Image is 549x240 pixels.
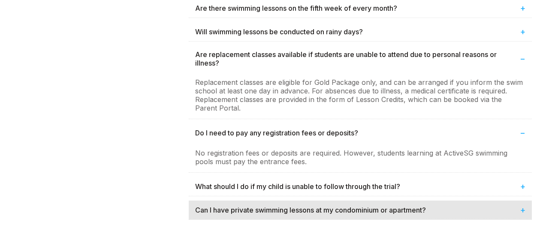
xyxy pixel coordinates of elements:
[189,123,532,142] div: Do I need to pay any registration fees or deposits?
[195,78,525,112] p: Replacement classes are eligible for Gold Package only, and can be arranged if you inform the swi...
[520,3,525,13] span: +
[520,128,525,138] span: −
[189,201,532,219] div: Can I have private swimming lessons at my condominium or apartment?
[189,46,532,72] div: Are replacement classes available if students are unable to attend due to personal reasons or ill...
[520,54,525,64] span: −
[195,149,525,166] p: No registration fees or deposits are required. However, students learning at ActiveSG swimming po...
[189,177,532,196] div: What should I do if my child is unable to follow through the trial?
[520,27,525,37] span: +
[520,205,525,215] span: +
[189,22,532,41] div: Will swimming lessons be conducted on rainy days?
[520,181,525,192] span: +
